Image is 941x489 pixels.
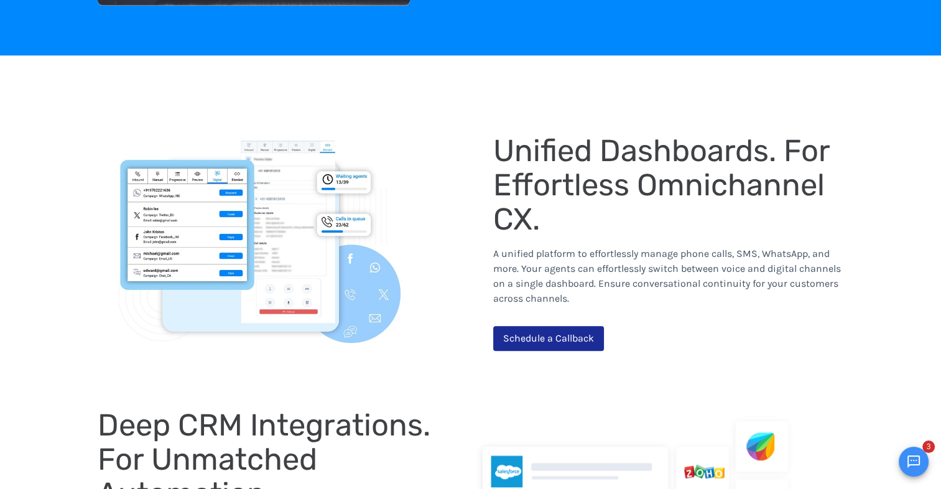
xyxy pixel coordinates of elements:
a: Schedule a Callback [493,326,604,351]
span: A unified platform to effortlessly manage phone calls, SMS, WhatsApp, and more. Your agents can e... [493,248,841,304]
span: Unified Dashboards. For Effortless Omnichannel CX. [493,133,837,237]
img: Unified Call Center Dashboard [98,135,460,350]
span: Schedule a Callback [503,332,594,344]
button: Open chat [899,447,929,477]
span: 3 [922,440,935,453]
